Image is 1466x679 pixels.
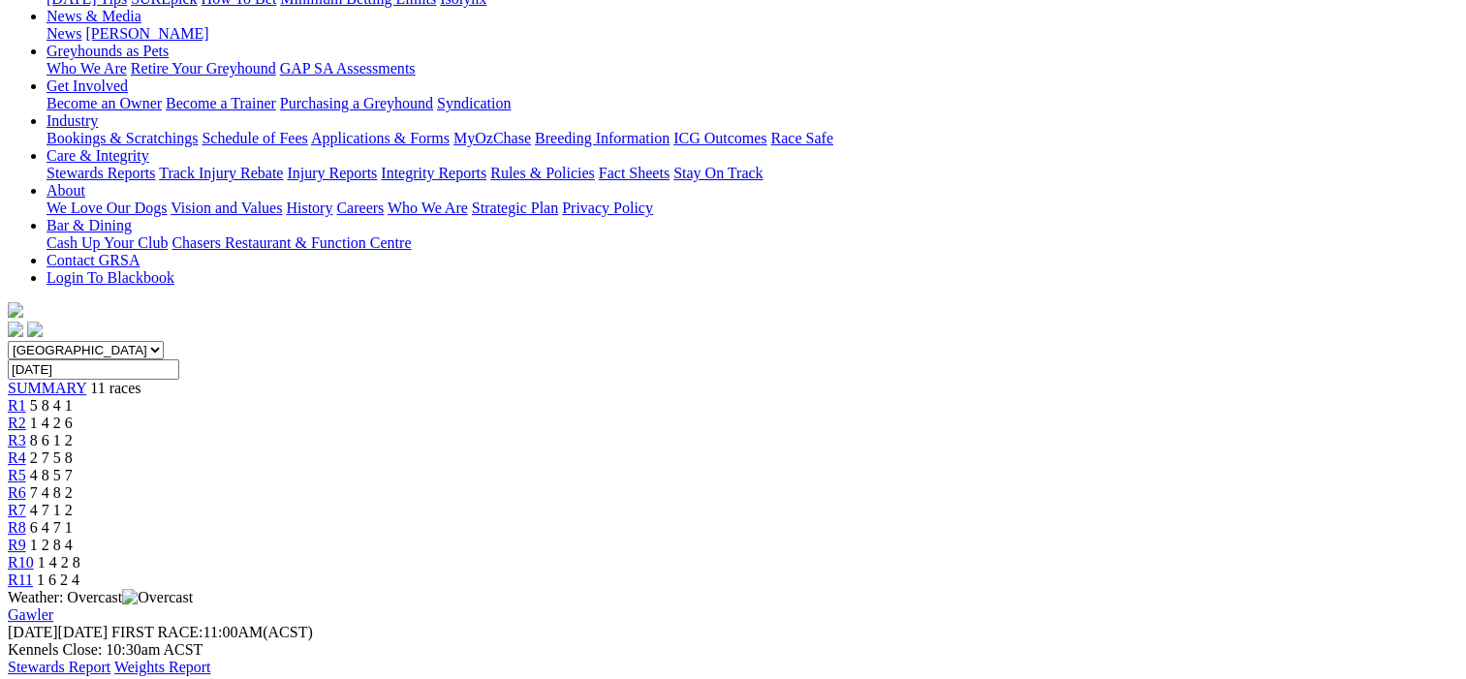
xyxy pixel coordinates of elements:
[47,147,149,164] a: Care & Integrity
[8,571,33,588] a: R11
[381,165,486,181] a: Integrity Reports
[8,380,86,396] a: SUMMARY
[47,252,140,268] a: Contact GRSA
[159,165,283,181] a: Track Injury Rebate
[37,571,79,588] span: 1 6 2 4
[599,165,670,181] a: Fact Sheets
[8,641,1458,659] div: Kennels Close: 10:30am ACST
[47,60,127,77] a: Who We Are
[47,234,168,251] a: Cash Up Your Club
[47,200,1458,217] div: About
[562,200,653,216] a: Privacy Policy
[30,467,73,483] span: 4 8 5 7
[47,25,1458,43] div: News & Media
[47,112,98,129] a: Industry
[8,554,34,571] a: R10
[472,200,558,216] a: Strategic Plan
[47,130,1458,147] div: Industry
[8,467,26,483] a: R5
[311,130,450,146] a: Applications & Forms
[336,200,384,216] a: Careers
[47,165,1458,182] div: Care & Integrity
[166,95,276,111] a: Become a Trainer
[90,380,140,396] span: 11 races
[47,95,162,111] a: Become an Owner
[111,624,313,640] span: 11:00AM(ACST)
[8,537,26,553] a: R9
[673,130,766,146] a: ICG Outcomes
[388,200,468,216] a: Who We Are
[47,217,132,233] a: Bar & Dining
[131,60,276,77] a: Retire Your Greyhound
[30,537,73,553] span: 1 2 8 4
[47,95,1458,112] div: Get Involved
[8,322,23,337] img: facebook.svg
[8,519,26,536] a: R8
[437,95,511,111] a: Syndication
[30,484,73,501] span: 7 4 8 2
[47,130,198,146] a: Bookings & Scratchings
[47,77,128,94] a: Get Involved
[30,519,73,536] span: 6 4 7 1
[8,397,26,414] a: R1
[111,624,203,640] span: FIRST RACE:
[114,659,211,675] a: Weights Report
[287,165,377,181] a: Injury Reports
[8,484,26,501] a: R6
[202,130,307,146] a: Schedule of Fees
[770,130,832,146] a: Race Safe
[453,130,531,146] a: MyOzChase
[8,659,110,675] a: Stewards Report
[47,60,1458,77] div: Greyhounds as Pets
[8,589,193,605] span: Weather: Overcast
[8,432,26,448] a: R3
[47,8,141,24] a: News & Media
[280,60,416,77] a: GAP SA Assessments
[47,234,1458,252] div: Bar & Dining
[8,502,26,518] a: R7
[286,200,332,216] a: History
[30,415,73,431] span: 1 4 2 6
[47,269,174,286] a: Login To Blackbook
[8,449,26,466] a: R4
[8,624,58,640] span: [DATE]
[172,234,411,251] a: Chasers Restaurant & Function Centre
[27,322,43,337] img: twitter.svg
[47,165,155,181] a: Stewards Reports
[30,449,73,466] span: 2 7 5 8
[673,165,763,181] a: Stay On Track
[30,432,73,448] span: 8 6 1 2
[30,502,73,518] span: 4 7 1 2
[47,25,81,42] a: News
[8,359,179,380] input: Select date
[8,302,23,318] img: logo-grsa-white.png
[122,589,193,606] img: Overcast
[38,554,80,571] span: 1 4 2 8
[8,624,108,640] span: [DATE]
[30,397,73,414] span: 5 8 4 1
[8,606,53,623] a: Gawler
[47,43,169,59] a: Greyhounds as Pets
[47,182,85,199] a: About
[535,130,670,146] a: Breeding Information
[171,200,282,216] a: Vision and Values
[490,165,595,181] a: Rules & Policies
[85,25,208,42] a: [PERSON_NAME]
[280,95,433,111] a: Purchasing a Greyhound
[8,415,26,431] a: R2
[47,200,167,216] a: We Love Our Dogs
